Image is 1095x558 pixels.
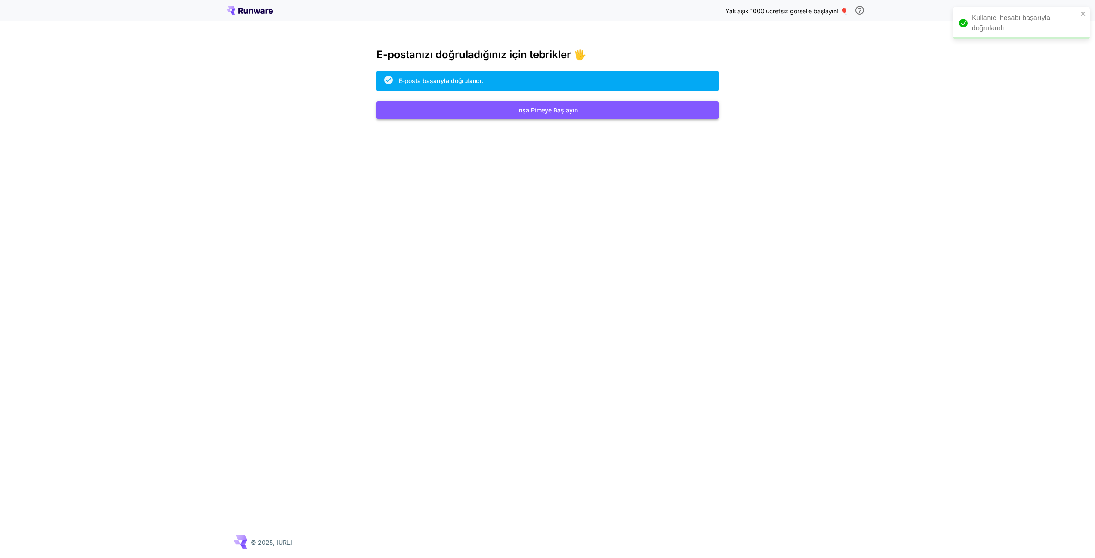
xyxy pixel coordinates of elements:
[1080,10,1086,17] button: kapalı
[837,7,848,15] font: ! 🎈
[376,48,586,61] font: E-postanızı doğruladığınız için tebrikler 🖐️
[251,539,292,546] font: © 2025, [URL]
[972,14,1050,32] font: Kullanıcı hesabı başarıyla doğrulandı.
[725,7,837,15] font: Yaklaşık 1000 ücretsiz görselle başlayın
[851,2,868,19] button: Ücretsiz krediye hak kazanabilmek için bir işletme e-posta adresiyle kaydolmanız ve size gönderdi...
[517,106,578,114] font: İnşa Etmeye Başlayın
[399,77,483,84] font: E-posta başarıyla doğrulandı.
[376,101,719,119] button: İnşa Etmeye Başlayın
